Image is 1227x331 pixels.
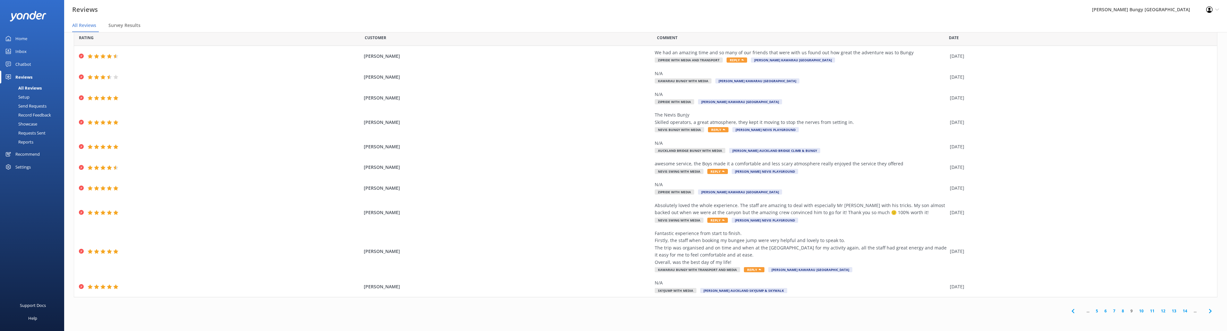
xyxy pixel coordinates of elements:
div: Requests Sent [4,128,46,137]
a: 9 [1127,308,1136,314]
a: Reports [4,137,64,146]
div: [DATE] [950,74,1209,81]
span: [PERSON_NAME] Kawarau [GEOGRAPHIC_DATA] [751,57,835,63]
a: Requests Sent [4,128,64,137]
span: [PERSON_NAME] [364,185,652,192]
span: [PERSON_NAME] [364,94,652,101]
span: [PERSON_NAME] Auckland Bridge Climb & Bungy [729,148,820,153]
span: [PERSON_NAME] [364,209,652,216]
span: [PERSON_NAME] Nevis Playground [732,127,799,132]
span: [PERSON_NAME] [364,248,652,255]
div: Support Docs [20,299,46,312]
div: Setup [4,92,30,101]
span: Nevis Swing with Media [655,218,703,223]
span: [PERSON_NAME] [364,143,652,150]
img: yonder-white-logo.png [10,11,47,22]
div: N/A [655,70,947,77]
span: Reply [708,127,729,132]
div: Help [28,312,37,325]
div: Settings [15,161,31,173]
span: Zipride with Media [655,189,694,195]
span: Nevis Bungy with Media [655,127,704,132]
div: Fantastic experience from start to finish. Firstly, the staff when booking my bungee jump were ve... [655,230,947,266]
span: All Reviews [72,22,96,29]
span: Survey Results [108,22,141,29]
div: Absolutely loved the whole experience. The staff are amazing to deal with especially Mr [PERSON_N... [655,202,947,216]
a: 5 [1093,308,1101,314]
div: N/A [655,140,947,147]
a: 7 [1110,308,1119,314]
div: [DATE] [950,283,1209,290]
div: [DATE] [950,143,1209,150]
div: Recommend [15,148,40,161]
a: 8 [1119,308,1127,314]
span: Zipride with Media and Transport [655,57,723,63]
a: Send Requests [4,101,64,110]
span: ... [1190,308,1200,314]
a: 10 [1136,308,1147,314]
div: [DATE] [950,185,1209,192]
a: 11 [1147,308,1158,314]
div: [DATE] [950,53,1209,60]
span: Reply [727,57,747,63]
span: Question [657,35,677,41]
span: Reply [707,169,728,174]
span: Date [365,35,386,41]
span: Zipride with Media [655,99,694,104]
span: [PERSON_NAME] [364,53,652,60]
div: [DATE] [950,119,1209,126]
span: [PERSON_NAME] Nevis Playground [732,218,798,223]
div: All Reviews [4,83,42,92]
div: Inbox [15,45,27,58]
span: Nevis Swing with Media [655,169,703,174]
h3: Reviews [72,4,98,15]
div: N/A [655,181,947,188]
span: [PERSON_NAME] Kawarau [GEOGRAPHIC_DATA] [768,267,852,272]
span: [PERSON_NAME] Nevis Playground [732,169,798,174]
div: [DATE] [950,248,1209,255]
div: The Nevis Bunjy Skilled operators, a great atmosphere, they kept it moving to stop the nerves fro... [655,111,947,126]
div: Chatbot [15,58,31,71]
span: Date [949,35,959,41]
span: Reply [744,267,764,272]
span: ... [1083,308,1093,314]
div: Record Feedback [4,110,51,119]
span: Auckland Bridge Bungy with Media [655,148,725,153]
div: Reviews [15,71,32,83]
span: [PERSON_NAME] [364,119,652,126]
span: SkyJump with Media [655,288,696,293]
div: N/A [655,279,947,286]
a: Record Feedback [4,110,64,119]
span: Reply [707,218,728,223]
div: We had an amazing time and so many of our friends that were with us found out how great the adven... [655,49,947,56]
div: [DATE] [950,94,1209,101]
div: Reports [4,137,33,146]
span: [PERSON_NAME] Kawarau [GEOGRAPHIC_DATA] [698,189,782,195]
span: Kawarau Bungy with Media [655,78,711,83]
a: All Reviews [4,83,64,92]
span: Kawarau Bungy with Transport and Media [655,267,740,272]
span: [PERSON_NAME] [364,74,652,81]
a: Showcase [4,119,64,128]
a: 6 [1101,308,1110,314]
a: Setup [4,92,64,101]
a: 12 [1158,308,1169,314]
span: Date [79,35,94,41]
div: awesome service, the Boys made it a comfortable and less scary atmosphere really enjoyed the serv... [655,160,947,167]
span: [PERSON_NAME] Auckland SkyJump & SkyWalk [700,288,787,293]
div: [DATE] [950,209,1209,216]
a: 14 [1180,308,1190,314]
span: [PERSON_NAME] [364,283,652,290]
div: Showcase [4,119,37,128]
a: 13 [1169,308,1180,314]
span: [PERSON_NAME] Kawarau [GEOGRAPHIC_DATA] [715,78,799,83]
div: N/A [655,91,947,98]
div: Send Requests [4,101,47,110]
div: [DATE] [950,164,1209,171]
span: [PERSON_NAME] [364,164,652,171]
span: [PERSON_NAME] Kawarau [GEOGRAPHIC_DATA] [698,99,782,104]
div: Home [15,32,27,45]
